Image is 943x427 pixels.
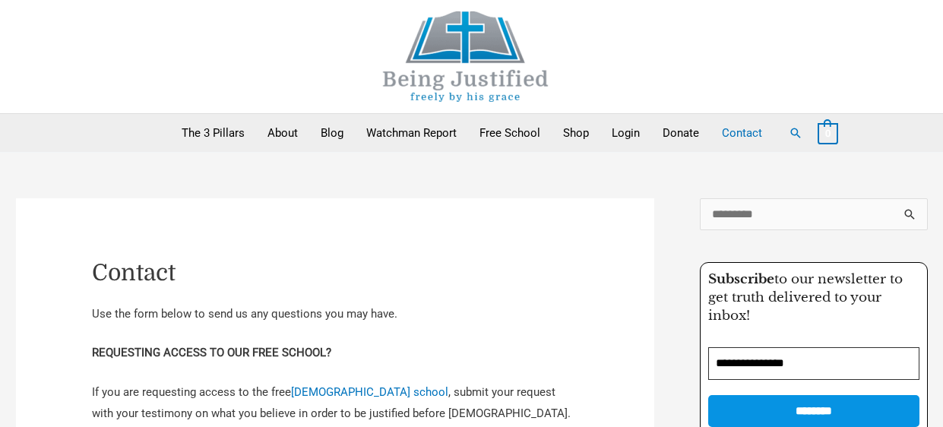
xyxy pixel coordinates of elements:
nav: Primary Site Navigation [170,114,774,152]
h1: Contact [92,259,578,286]
strong: Subscribe [708,271,774,287]
a: Contact [710,114,774,152]
a: About [256,114,309,152]
a: Shop [552,114,600,152]
a: View Shopping Cart, empty [818,126,838,140]
span: 0 [825,128,831,139]
a: Search button [789,126,802,140]
a: Donate [651,114,710,152]
a: Blog [309,114,355,152]
a: [DEMOGRAPHIC_DATA] school [291,385,448,399]
p: Use the form below to send us any questions you may have. [92,304,578,325]
a: Login [600,114,651,152]
a: Free School [468,114,552,152]
strong: REQUESTING ACCESS TO OUR FREE SCHOOL? [92,346,331,359]
img: Being Justified [352,11,580,102]
a: Watchman Report [355,114,468,152]
a: The 3 Pillars [170,114,256,152]
input: Email Address * [708,347,919,380]
span: to our newsletter to get truth delivered to your inbox! [708,271,903,324]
